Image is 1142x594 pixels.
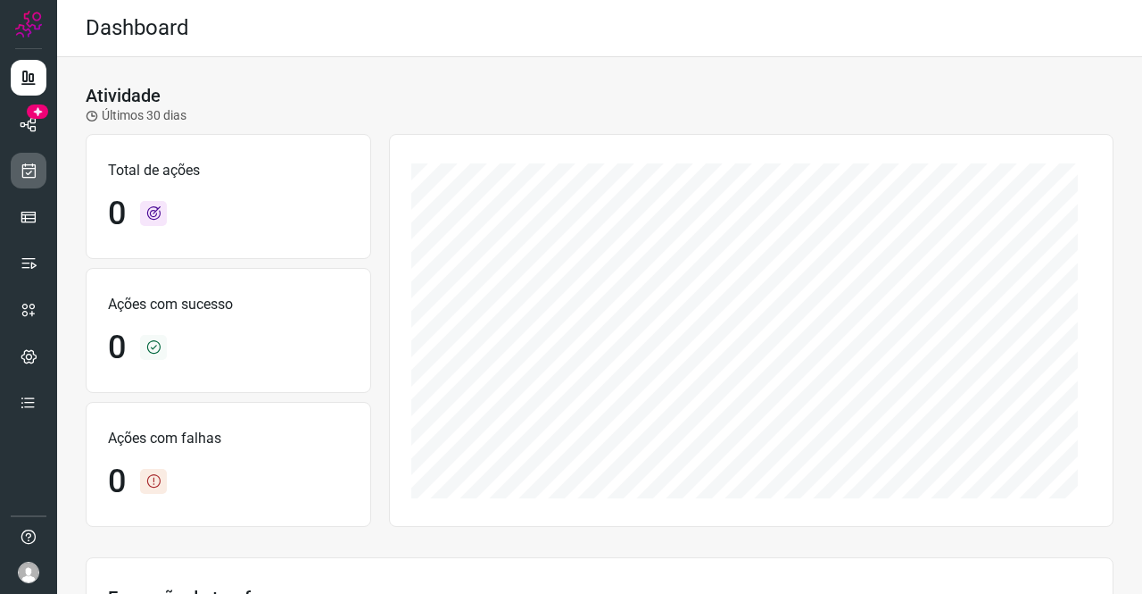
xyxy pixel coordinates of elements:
[108,329,126,367] h1: 0
[86,15,189,41] h2: Dashboard
[108,294,349,315] p: Ações com sucesso
[86,85,161,106] h3: Atividade
[108,160,349,181] p: Total de ações
[108,463,126,501] h1: 0
[15,11,42,38] img: Logo
[86,106,186,125] p: Últimos 30 dias
[18,562,39,583] img: avatar-user-boy.jpg
[108,195,126,233] h1: 0
[108,428,349,449] p: Ações com falhas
